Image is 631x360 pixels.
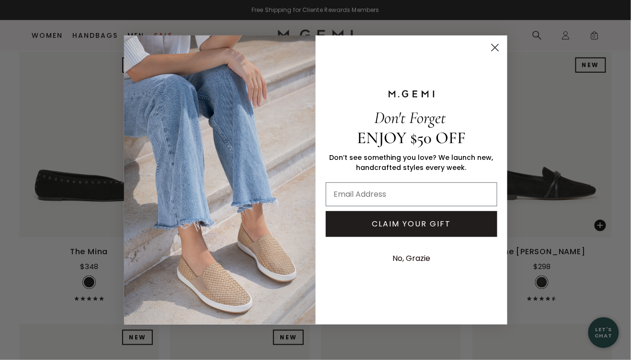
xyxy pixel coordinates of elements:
img: M.Gemi [124,35,316,325]
span: Don’t see something you love? We launch new, handcrafted styles every week. [330,153,493,172]
img: M.GEMI [388,90,436,98]
button: No, Grazie [388,247,435,270]
span: Don't Forget [374,108,446,128]
button: Close dialog [487,39,504,56]
button: CLAIM YOUR GIFT [326,211,497,237]
span: ENJOY $50 OFF [357,128,466,148]
input: Email Address [326,182,497,206]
